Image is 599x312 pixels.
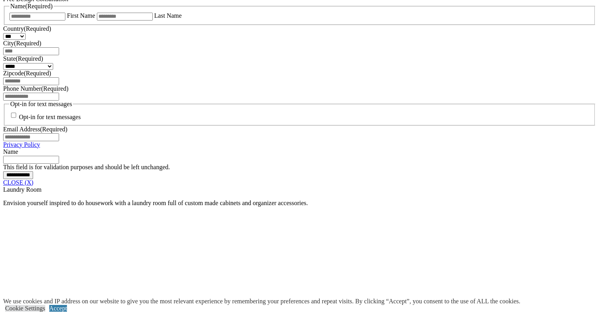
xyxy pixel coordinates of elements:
[3,186,41,193] span: Laundry Room
[40,126,67,133] span: (Required)
[3,55,43,62] label: State
[5,305,45,312] a: Cookie Settings
[3,126,67,133] label: Email Address
[49,305,67,312] a: Accept
[3,179,33,186] a: CLOSE (X)
[9,101,73,108] legend: Opt-in for text messages
[3,25,51,32] label: Country
[3,164,596,171] div: This field is for validation purposes and should be left unchanged.
[14,40,41,47] span: (Required)
[3,148,18,155] label: Name
[25,3,52,9] span: (Required)
[3,85,69,92] label: Phone Number
[3,70,51,77] label: Zipcode
[3,40,41,47] label: City
[24,70,51,77] span: (Required)
[24,25,51,32] span: (Required)
[3,200,596,207] p: Envision yourself inspired to do housework with a laundry room full of custom made cabinets and o...
[3,298,520,305] div: We use cookies and IP address on our website to give you the most relevant experience by remember...
[19,114,81,121] label: Opt-in for text messages
[41,85,68,92] span: (Required)
[67,12,95,19] label: First Name
[9,3,54,10] legend: Name
[16,55,43,62] span: (Required)
[3,141,40,148] a: Privacy Policy
[154,12,182,19] label: Last Name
